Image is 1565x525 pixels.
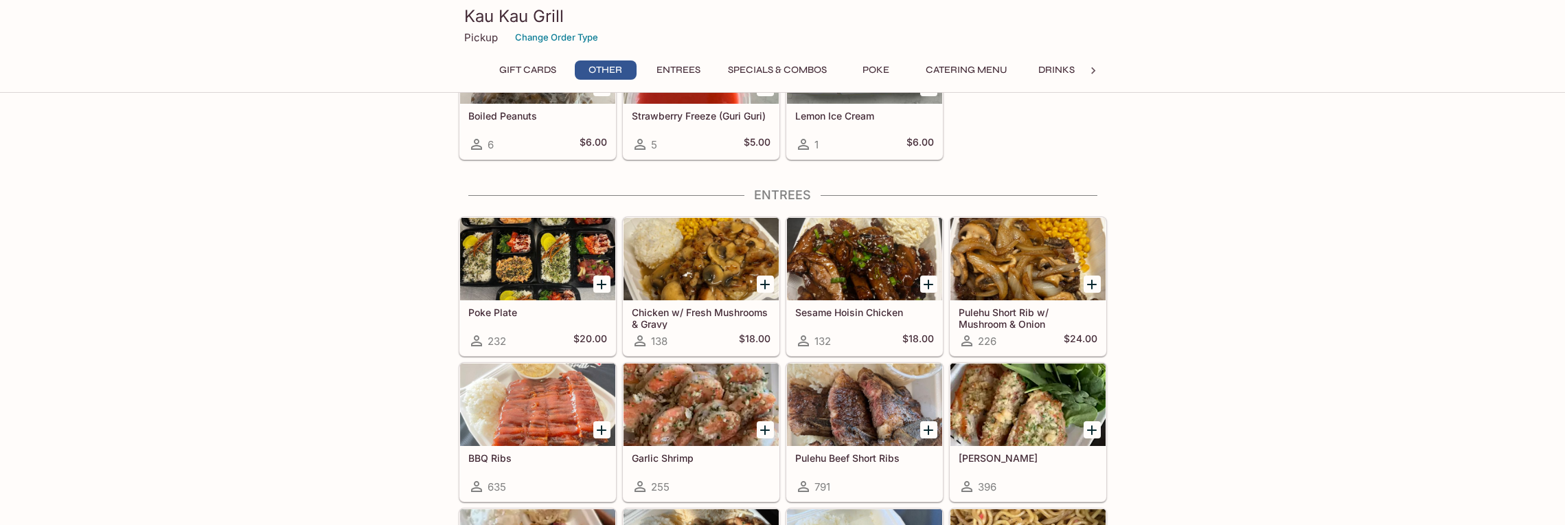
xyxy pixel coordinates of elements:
[623,363,779,502] a: Garlic Shrimp255
[648,60,709,80] button: Entrees
[950,217,1106,356] a: Pulehu Short Rib w/ Mushroom & Onion226$24.00
[575,60,637,80] button: Other
[459,217,616,356] a: Poke Plate232$20.00
[950,363,1106,502] a: [PERSON_NAME]396
[920,276,937,293] button: Add Sesame Hoisin Chicken
[632,110,770,122] h5: Strawberry Freeze (Guri Guri)
[468,306,607,318] h5: Poke Plate
[459,188,1107,203] h4: Entrees
[623,217,779,356] a: Chicken w/ Fresh Mushrooms & Gravy138$18.00
[959,306,1097,329] h5: Pulehu Short Rib w/ Mushroom & Onion
[1084,276,1101,293] button: Add Pulehu Short Rib w/ Mushroom & Onion
[920,421,937,438] button: Add Pulehu Beef Short Ribs
[902,333,934,349] h5: $18.00
[460,218,615,300] div: Poke Plate
[906,136,934,153] h5: $6.00
[959,452,1097,464] h5: [PERSON_NAME]
[509,27,604,48] button: Change Order Type
[468,452,607,464] h5: BBQ Ribs
[757,276,774,293] button: Add Chicken w/ Fresh Mushrooms & Gravy
[814,138,819,151] span: 1
[624,218,779,300] div: Chicken w/ Fresh Mushrooms & Gravy
[787,218,942,300] div: Sesame Hoisin Chicken
[464,31,498,44] p: Pickup
[786,363,943,502] a: Pulehu Beef Short Ribs791
[950,364,1106,446] div: Garlic Ahi
[593,421,610,438] button: Add BBQ Ribs
[795,110,934,122] h5: Lemon Ice Cream
[918,60,1015,80] button: Catering Menu
[492,60,564,80] button: Gift Cards
[624,21,779,104] div: Strawberry Freeze (Guri Guri)
[757,421,774,438] button: Add Garlic Shrimp
[468,110,607,122] h5: Boiled Peanuts
[464,5,1101,27] h3: Kau Kau Grill
[651,335,667,348] span: 138
[632,452,770,464] h5: Garlic Shrimp
[488,138,494,151] span: 6
[580,136,607,153] h5: $6.00
[739,333,770,349] h5: $18.00
[950,218,1106,300] div: Pulehu Short Rib w/ Mushroom & Onion
[787,364,942,446] div: Pulehu Beef Short Ribs
[978,335,996,348] span: 226
[460,364,615,446] div: BBQ Ribs
[845,60,907,80] button: Poke
[632,306,770,329] h5: Chicken w/ Fresh Mushrooms & Gravy
[651,480,670,493] span: 255
[720,60,834,80] button: Specials & Combos
[488,480,506,493] span: 635
[573,333,607,349] h5: $20.00
[814,335,831,348] span: 132
[459,363,616,502] a: BBQ Ribs635
[1064,333,1097,349] h5: $24.00
[795,452,934,464] h5: Pulehu Beef Short Ribs
[787,21,942,104] div: Lemon Ice Cream
[624,364,779,446] div: Garlic Shrimp
[744,136,770,153] h5: $5.00
[460,21,615,104] div: Boiled Peanuts
[1084,421,1101,438] button: Add Garlic Ahi
[1026,60,1088,80] button: Drinks
[795,306,934,318] h5: Sesame Hoisin Chicken
[488,335,506,348] span: 232
[786,217,943,356] a: Sesame Hoisin Chicken132$18.00
[814,480,830,493] span: 791
[593,276,610,293] button: Add Poke Plate
[651,138,657,151] span: 5
[978,480,996,493] span: 396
